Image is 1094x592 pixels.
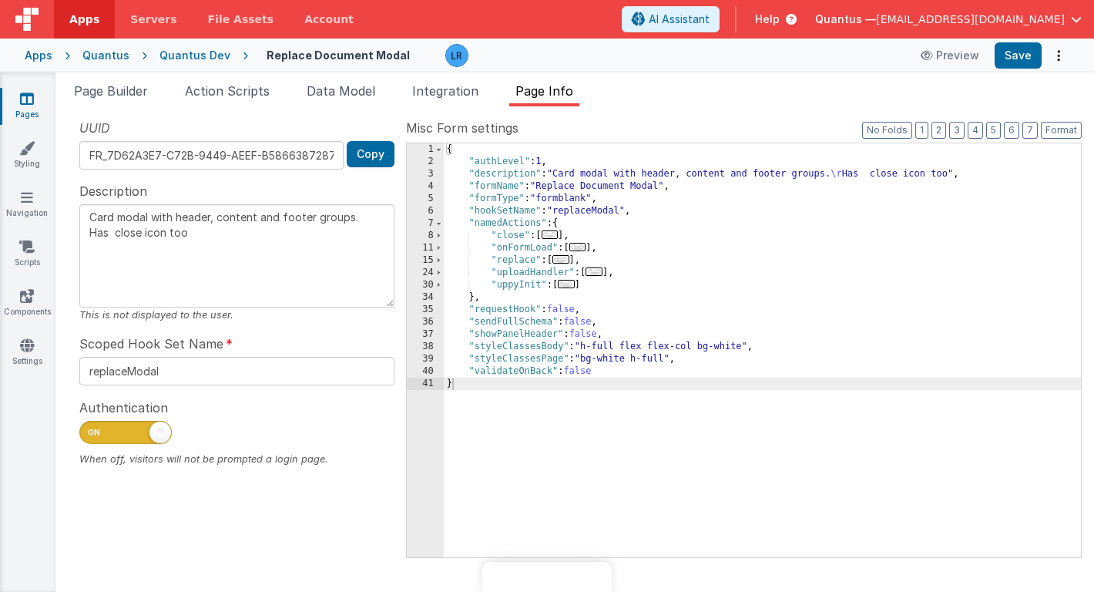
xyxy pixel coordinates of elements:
[347,141,394,167] button: Copy
[815,12,876,27] span: Quantus —
[649,12,710,27] span: AI Assistant
[130,12,176,27] span: Servers
[995,42,1042,69] button: Save
[208,12,274,27] span: File Assets
[79,308,394,322] div: This is not displayed to the user.
[407,378,444,390] div: 41
[25,48,52,63] div: Apps
[407,254,444,267] div: 15
[407,156,444,168] div: 2
[79,119,110,137] span: UUID
[986,122,1001,139] button: 5
[862,122,912,139] button: No Folds
[407,180,444,193] div: 4
[515,83,573,99] span: Page Info
[407,341,444,353] div: 38
[407,230,444,242] div: 8
[267,49,410,61] h4: Replace Document Modal
[569,243,586,251] span: ...
[407,316,444,328] div: 36
[876,12,1065,27] span: [EMAIL_ADDRESS][DOMAIN_NAME]
[1041,122,1082,139] button: Format
[407,353,444,365] div: 39
[915,122,928,139] button: 1
[82,48,129,63] div: Quantus
[79,399,168,417] span: Authentication
[949,122,965,139] button: 3
[79,335,223,353] span: Scoped Hook Set Name
[407,205,444,217] div: 6
[407,143,444,156] div: 1
[1004,122,1019,139] button: 6
[407,168,444,180] div: 3
[586,267,602,276] span: ...
[542,230,559,239] span: ...
[74,83,148,99] span: Page Builder
[407,365,444,378] div: 40
[69,12,99,27] span: Apps
[407,291,444,304] div: 34
[407,242,444,254] div: 11
[159,48,230,63] div: Quantus Dev
[1022,122,1038,139] button: 7
[412,83,478,99] span: Integration
[185,83,270,99] span: Action Scripts
[552,255,569,264] span: ...
[911,43,988,68] button: Preview
[407,328,444,341] div: 37
[815,12,1082,27] button: Quantus — [EMAIL_ADDRESS][DOMAIN_NAME]
[446,45,468,66] img: 0cc89ea87d3ef7af341bf65f2365a7ce
[558,280,575,288] span: ...
[406,119,518,137] span: Misc Form settings
[755,12,780,27] span: Help
[1048,45,1069,66] button: Options
[407,267,444,279] div: 24
[79,452,394,466] div: When off, visitors will not be prompted a login page.
[931,122,946,139] button: 2
[407,304,444,316] div: 35
[968,122,983,139] button: 4
[407,193,444,205] div: 5
[407,217,444,230] div: 7
[307,83,375,99] span: Data Model
[407,279,444,291] div: 30
[79,182,147,200] span: Description
[622,6,720,32] button: AI Assistant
